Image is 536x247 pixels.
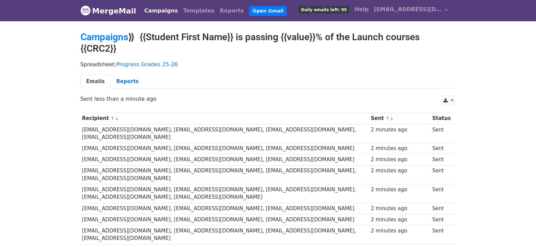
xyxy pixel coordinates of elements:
h2: ⟫ {{Student First Name}} is passing {{value}}% of the Launch courses {{CRC2}} [80,31,456,54]
a: Templates [181,4,217,18]
th: Recipient [80,113,369,124]
td: [EMAIL_ADDRESS][DOMAIN_NAME], [EMAIL_ADDRESS][DOMAIN_NAME], [EMAIL_ADDRESS][DOMAIN_NAME] [80,143,369,154]
a: ↑ [111,116,114,121]
div: 2 minutes ago [371,216,429,224]
div: 2 minutes ago [371,186,429,194]
td: [EMAIL_ADDRESS][DOMAIN_NAME], [EMAIL_ADDRESS][DOMAIN_NAME], [EMAIL_ADDRESS][DOMAIN_NAME], [EMAIL_... [80,225,369,244]
th: Sent [369,113,431,124]
td: Sent [430,124,452,143]
th: Status [430,113,452,124]
td: Sent [430,184,452,203]
td: Sent [430,214,452,225]
div: 2 minutes ago [371,126,429,134]
td: [EMAIL_ADDRESS][DOMAIN_NAME], [EMAIL_ADDRESS][DOMAIN_NAME], [EMAIL_ADDRESS][DOMAIN_NAME] [80,203,369,214]
img: MergeMail logo [80,5,91,16]
td: [EMAIL_ADDRESS][DOMAIN_NAME], [EMAIL_ADDRESS][DOMAIN_NAME], [EMAIL_ADDRESS][DOMAIN_NAME], [EMAIL_... [80,124,369,143]
div: 2 minutes ago [371,167,429,175]
td: Sent [430,154,452,165]
td: Sent [430,143,452,154]
a: Campaigns [142,4,181,18]
td: [EMAIL_ADDRESS][DOMAIN_NAME], [EMAIL_ADDRESS][DOMAIN_NAME], [EMAIL_ADDRESS][DOMAIN_NAME] [80,154,369,165]
td: [EMAIL_ADDRESS][DOMAIN_NAME], [EMAIL_ADDRESS][DOMAIN_NAME], [EMAIL_ADDRESS][DOMAIN_NAME] [80,214,369,225]
span: Daily emails left: 95 [299,6,349,14]
div: 2 minutes ago [371,227,429,235]
a: Help [352,3,371,16]
td: Sent [430,165,452,184]
div: 2 minutes ago [371,205,429,213]
a: [EMAIL_ADDRESS][DOMAIN_NAME] [371,3,450,19]
a: Campaigns [80,31,128,43]
a: Reports [111,75,144,89]
td: Sent [430,225,452,244]
a: ↑ [386,116,390,121]
td: Sent [430,203,452,214]
p: Spreadsheet: [80,61,456,68]
a: MergeMail [80,4,136,18]
p: Sent less than a minute ago [80,95,456,102]
span: [EMAIL_ADDRESS][DOMAIN_NAME] [374,5,442,14]
td: [EMAIL_ADDRESS][DOMAIN_NAME], [EMAIL_ADDRESS][DOMAIN_NAME], [EMAIL_ADDRESS][DOMAIN_NAME], [EMAIL_... [80,165,369,184]
div: 2 minutes ago [371,145,429,152]
div: 2 minutes ago [371,156,429,164]
a: ↓ [390,116,394,121]
a: Daily emails left: 95 [296,3,352,16]
a: Progress Grades 25-26 [116,61,178,68]
a: Reports [217,4,247,18]
a: Emails [80,75,111,89]
a: Open Gmail [249,6,287,16]
td: [EMAIL_ADDRESS][DOMAIN_NAME], [EMAIL_ADDRESS][DOMAIN_NAME], [EMAIL_ADDRESS][DOMAIN_NAME], [EMAIL_... [80,184,369,203]
a: ↓ [115,116,119,121]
